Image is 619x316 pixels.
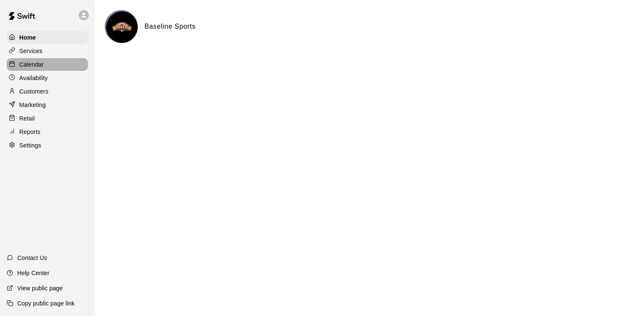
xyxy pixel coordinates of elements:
[19,74,48,82] p: Availability
[106,11,138,43] img: Baseline Sports logo
[17,299,75,308] p: Copy public page link
[19,33,36,42] p: Home
[19,114,35,123] p: Retail
[17,254,47,262] p: Contact Us
[144,21,196,32] h6: Baseline Sports
[19,128,40,136] p: Reports
[7,45,88,57] a: Services
[19,60,44,69] p: Calendar
[7,126,88,138] a: Reports
[19,101,46,109] p: Marketing
[17,284,63,292] p: View public page
[19,47,43,55] p: Services
[7,99,88,111] a: Marketing
[7,58,88,71] a: Calendar
[7,139,88,152] a: Settings
[7,112,88,125] a: Retail
[17,269,49,277] p: Help Center
[7,72,88,84] a: Availability
[19,87,48,96] p: Customers
[7,31,88,44] a: Home
[19,141,41,150] p: Settings
[7,85,88,98] a: Customers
